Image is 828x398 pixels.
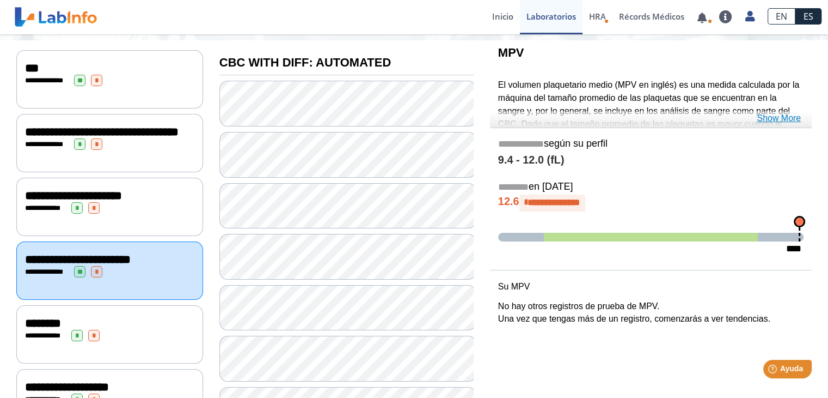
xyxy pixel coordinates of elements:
p: Su MPV [498,280,804,293]
h4: 9.4 - 12.0 (fL) [498,154,804,167]
h5: según su perfil [498,138,804,150]
h5: en [DATE] [498,181,804,194]
h4: 12.6 [498,195,804,211]
b: MPV [498,46,524,59]
iframe: Help widget launcher [731,355,816,386]
a: EN [768,8,795,25]
a: ES [795,8,821,25]
p: No hay otros registros de prueba de MPV. Una vez que tengas más de un registro, comenzarás a ver ... [498,300,804,326]
p: El volumen plaquetario medio (MPV en inglés) es una medida calculada por la máquina del tamaño pr... [498,79,804,170]
a: Show More [757,112,801,125]
b: CBC WITH DIFF: AUTOMATED [219,56,391,69]
span: HRA [589,11,606,22]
